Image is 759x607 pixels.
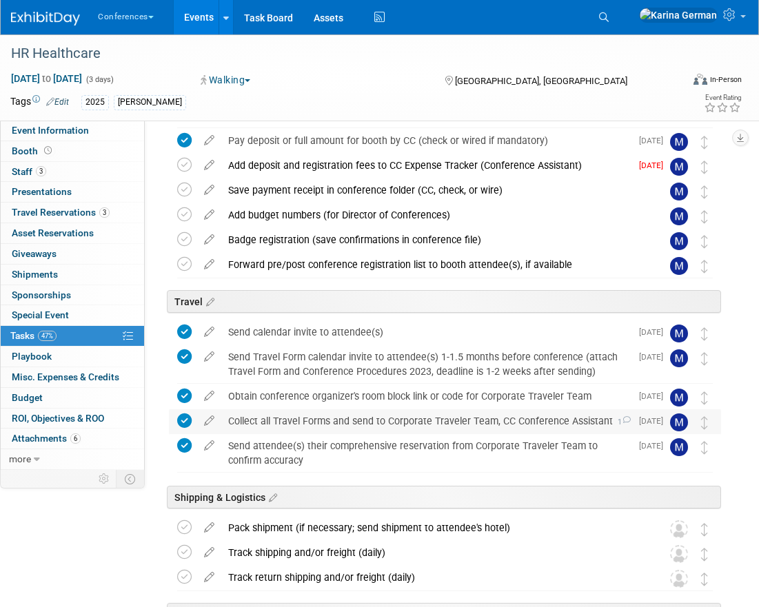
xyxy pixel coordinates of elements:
div: Travel [167,290,721,313]
div: Event Format [629,72,742,92]
img: Karina German [639,8,718,23]
a: edit [197,326,221,338]
img: Marygrace LeGros [670,389,688,407]
div: Save payment receipt in conference folder (CC, check, or wire) [221,178,642,202]
a: edit [197,415,221,427]
span: more [9,453,31,464]
div: Send calendar invite to attendee(s) [221,320,631,344]
i: Move task [701,260,708,273]
a: Edit [46,97,69,107]
div: In-Person [709,74,742,85]
a: edit [197,234,221,246]
a: Travel Reservations3 [1,203,144,223]
a: edit [197,351,221,363]
img: Marygrace LeGros [670,257,688,275]
img: Format-Inperson.png [694,74,707,85]
div: Pay deposit or full amount for booth by CC (check or wired if mandatory) [221,129,631,152]
span: Misc. Expenses & Credits [12,371,119,382]
a: Attachments6 [1,429,144,449]
span: 1 [613,418,631,426]
i: Move task [701,573,708,586]
a: Event Information [1,121,144,141]
img: Marygrace LeGros [670,413,688,431]
div: Add deposit and registration fees to CC Expense Tracker (Conference Assistant) [221,154,631,177]
i: Move task [701,235,708,248]
img: Marygrace LeGros [670,325,688,342]
a: Booth [1,141,144,161]
i: Move task [701,548,708,561]
img: Marygrace LeGros [670,207,688,225]
div: Obtain conference organizer's room block link or code for Corporate Traveler Team [221,384,631,408]
a: Tasks47% [1,326,144,346]
img: Marygrace LeGros [670,438,688,456]
a: Staff3 [1,162,144,182]
span: Event Information [12,125,89,136]
i: Move task [701,441,708,454]
a: edit [197,159,221,172]
a: Giveaways [1,244,144,264]
div: Pack shipment (if necessary; send shipment to attendee's hotel) [221,516,642,539]
a: Budget [1,388,144,408]
a: Playbook [1,347,144,367]
span: Playbook [12,351,52,362]
span: (3 days) [85,75,114,84]
span: Booth not reserved yet [41,145,54,156]
a: edit [197,258,221,271]
a: edit [197,390,221,402]
i: Move task [701,327,708,340]
a: edit [197,184,221,196]
div: Collect all Travel Forms and send to Corporate Traveler Team, CC Conference Assistant [221,409,631,433]
a: edit [197,134,221,147]
span: [GEOGRAPHIC_DATA], [GEOGRAPHIC_DATA] [455,76,627,86]
span: ROI, Objectives & ROO [12,413,104,424]
span: [DATE] [639,352,670,362]
i: Move task [701,136,708,149]
img: Unassigned [670,520,688,538]
div: Track return shipping and/or freight (daily) [221,566,642,589]
span: Presentations [12,186,72,197]
img: Marygrace LeGros [670,183,688,200]
img: Unassigned [670,545,688,563]
span: Shipments [12,269,58,280]
a: Sponsorships [1,285,144,305]
span: Tasks [10,330,57,341]
i: Move task [701,185,708,198]
span: Giveaways [12,248,57,259]
span: Staff [12,166,46,177]
a: Misc. Expenses & Credits [1,367,144,387]
td: Personalize Event Tab Strip [92,470,117,488]
a: Asset Reservations [1,223,144,243]
td: Tags [10,94,69,110]
div: Send attendee(s) their comprehensive reservation from Corporate Traveler Team to confirm accuracy [221,434,631,472]
span: [DATE] [639,391,670,401]
span: [DATE] [639,441,670,451]
span: Travel Reservations [12,207,110,218]
div: 2025 [81,95,109,110]
a: ROI, Objectives & ROO [1,409,144,429]
div: Event Rating [704,94,741,101]
img: ExhibitDay [11,12,80,25]
span: [DATE] [639,161,670,170]
i: Move task [701,416,708,429]
img: Unassigned [670,570,688,588]
a: Edit sections [203,294,214,308]
span: [DATE] [639,327,670,337]
div: Add budget numbers (for Director of Conferences) [221,203,642,227]
div: Shipping & Logistics [167,486,721,508]
div: [PERSON_NAME] [114,95,186,110]
div: Badge registration (save confirmations in conference file) [221,228,642,251]
span: 6 [70,433,81,444]
i: Move task [701,161,708,174]
i: Move task [701,210,708,223]
a: Presentations [1,182,144,202]
span: [DATE] [639,416,670,426]
a: edit [197,522,221,534]
i: Move task [701,391,708,404]
a: Special Event [1,305,144,325]
span: to [40,73,53,84]
span: Attachments [12,433,81,444]
a: edit [197,209,221,221]
div: Track shipping and/or freight (daily) [221,541,642,564]
span: Sponsorships [12,289,71,300]
a: Edit sections [265,490,277,504]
